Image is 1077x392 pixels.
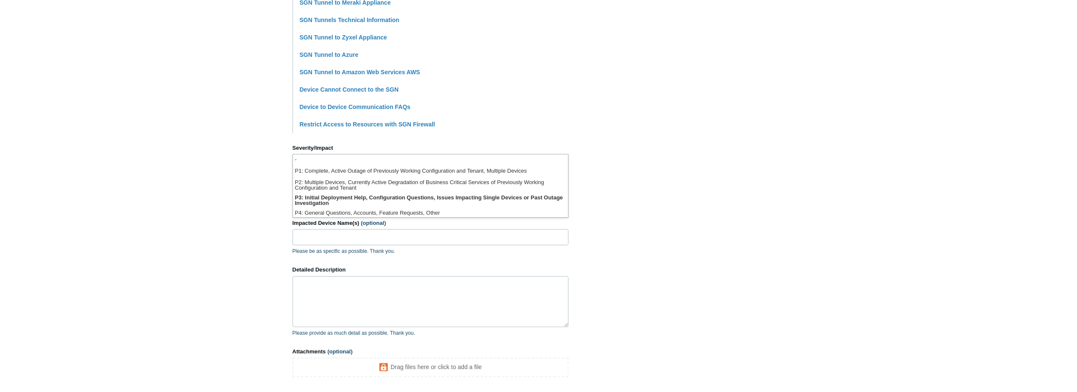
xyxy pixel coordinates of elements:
li: - [293,154,568,166]
a: SGN Tunnel to Azure [300,51,358,58]
li: P3: Initial Deployment Help, Configuration Questions, Issues Impacting Single Devices or Past Out... [293,193,568,208]
label: Attachments [292,347,568,356]
span: (optional) [327,348,352,355]
label: Impacted Device Name(s) [292,219,568,227]
a: Device to Device Communication FAQs [300,104,411,110]
a: SGN Tunnel to Amazon Web Services AWS [300,69,420,76]
p: Please provide as much detail as possible. Thank you. [292,329,568,337]
li: P4: General Questions, Accounts, Feature Requests, Other [293,208,568,219]
a: Restrict Access to Resources with SGN Firewall [300,121,435,128]
li: P2: Multiple Devices, Currently Active Degradation of Business Critical Services of Previously Wo... [293,177,568,193]
span: (optional) [361,220,386,226]
a: SGN Tunnels Technical Information [300,17,399,23]
li: P1: Complete, Active Outage of Previously Working Configuration and Tenant, Multiple Devices [293,166,568,177]
a: Device Cannot Connect to the SGN [300,86,399,93]
label: Severity/Impact [292,144,568,152]
p: Please be as specific as possible. Thank you. [292,247,568,255]
a: SGN Tunnel to Zyxel Appliance [300,34,387,41]
label: Detailed Description [292,266,568,274]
